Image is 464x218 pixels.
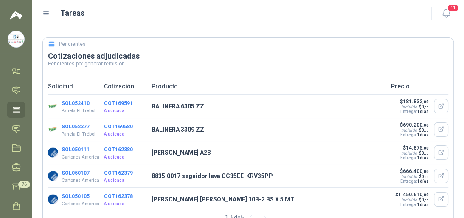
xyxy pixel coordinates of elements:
[398,192,429,198] span: 1.450.610
[417,133,429,137] span: 1 días
[48,101,58,111] img: Company Logo
[59,40,86,48] h5: Pendientes
[62,177,99,184] p: Cartones America
[422,123,429,127] span: ,00
[401,198,417,202] div: Incluido
[395,192,429,198] p: $
[403,99,429,105] span: 181.832
[422,128,429,133] span: 0
[152,195,386,204] p: [PERSON_NAME] [PERSON_NAME] 10B-2 BS X 5 MT
[104,131,146,138] p: Ajudicada
[48,171,58,181] img: Company Logo
[104,201,146,207] p: Ajudicada
[62,154,99,161] p: Cartones America
[424,152,429,156] span: ,00
[417,202,429,207] span: 1 días
[104,170,133,176] button: COT162379
[48,51,448,61] h3: Cotizaciones adjudicadas
[48,125,58,135] img: Company Logo
[403,168,429,174] span: 666.400
[62,147,90,153] button: SOL050111
[395,202,429,207] p: Entrega:
[104,100,133,106] button: COT169591
[422,105,429,109] span: 0
[152,82,386,91] p: Producto
[152,148,386,157] p: [PERSON_NAME] A28
[447,4,459,12] span: 11
[7,179,25,195] a: 76
[406,145,429,151] span: 14.875
[422,99,429,104] span: ,00
[424,105,429,109] span: ,00
[424,175,429,179] span: ,00
[399,168,429,174] p: $
[403,122,429,128] span: 690.200
[399,109,429,114] p: Entrega:
[10,10,22,20] img: Logo peakr
[399,179,429,184] p: Entrega:
[417,109,429,114] span: 1 días
[152,171,386,181] p: 8835.0017 seguidor leva GC35EE-KRV35PP
[152,125,386,134] p: BALINERA 3309 ZZ
[62,100,90,106] button: SOL052410
[104,177,146,184] p: Ajudicada
[391,82,448,91] p: Precio
[48,147,58,158] img: Company Logo
[48,194,58,204] img: Company Logo
[399,156,429,160] p: Entrega:
[419,105,429,109] span: $
[399,133,429,137] p: Entrega:
[399,99,429,105] p: $
[424,198,429,202] span: ,00
[48,82,99,91] p: Solicitud
[62,201,99,207] p: Cartones America
[62,124,90,130] button: SOL052377
[401,174,417,179] div: Incluido
[424,129,429,133] span: ,00
[399,122,429,128] p: $
[104,82,146,91] p: Cotización
[439,6,454,21] button: 11
[104,193,133,199] button: COT162378
[419,151,429,156] span: $
[152,102,386,111] p: BALINERA 6305 ZZ
[419,198,429,202] span: $
[104,154,146,161] p: Ajudicada
[48,61,448,66] p: Pendientes por generar remisión
[419,174,429,179] span: $
[401,105,417,109] div: Incluido
[60,7,84,19] h1: Tareas
[422,193,429,197] span: ,00
[62,131,96,138] p: Panela El Trébol
[399,145,429,151] p: $
[62,170,90,176] button: SOL050107
[104,147,133,153] button: COT162380
[422,169,429,174] span: ,00
[401,151,417,156] div: Incluido
[104,108,146,114] p: Ajudicada
[422,198,429,202] span: 0
[417,179,429,184] span: 1 días
[422,151,429,156] span: 0
[417,156,429,160] span: 1 días
[18,181,30,188] span: 76
[104,124,133,130] button: COT169580
[422,146,429,150] span: ,00
[422,174,429,179] span: 0
[62,193,90,199] button: SOL050105
[419,128,429,133] span: $
[62,108,96,114] p: Panela El Trébol
[401,128,417,133] div: Incluido
[8,31,24,47] img: Company Logo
